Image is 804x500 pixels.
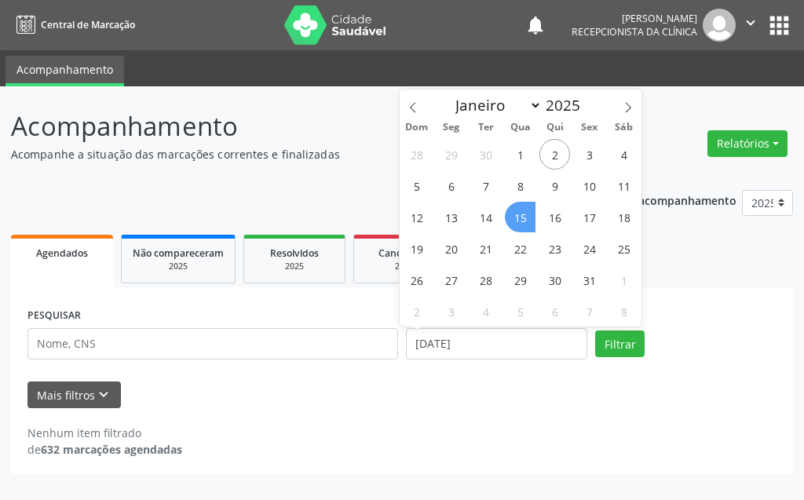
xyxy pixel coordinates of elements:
[574,265,605,295] span: Outubro 31, 2025
[27,304,81,328] label: PESQUISAR
[539,265,570,295] span: Outubro 30, 2025
[736,9,766,42] button: 
[436,202,466,232] span: Outubro 13, 2025
[539,170,570,201] span: Outubro 9, 2025
[133,246,224,260] span: Não compareceram
[401,233,432,264] span: Outubro 19, 2025
[608,202,639,232] span: Outubro 18, 2025
[469,122,503,133] span: Ter
[27,441,182,458] div: de
[505,202,535,232] span: Outubro 15, 2025
[133,261,224,272] div: 2025
[505,296,535,327] span: Novembro 5, 2025
[574,202,605,232] span: Outubro 17, 2025
[36,246,88,260] span: Agendados
[378,246,431,260] span: Cancelados
[401,139,432,170] span: Setembro 28, 2025
[448,94,542,116] select: Month
[538,122,572,133] span: Qui
[572,12,697,25] div: [PERSON_NAME]
[470,139,501,170] span: Setembro 30, 2025
[503,122,538,133] span: Qua
[470,296,501,327] span: Novembro 4, 2025
[505,170,535,201] span: Outubro 8, 2025
[742,14,759,31] i: 
[434,122,469,133] span: Seg
[505,233,535,264] span: Outubro 22, 2025
[524,14,546,36] button: notifications
[572,122,607,133] span: Sex
[703,9,736,42] img: img
[470,265,501,295] span: Outubro 28, 2025
[539,139,570,170] span: Outubro 2, 2025
[436,233,466,264] span: Outubro 20, 2025
[539,202,570,232] span: Outubro 16, 2025
[470,233,501,264] span: Outubro 21, 2025
[365,261,444,272] div: 2025
[470,202,501,232] span: Outubro 14, 2025
[401,296,432,327] span: Novembro 2, 2025
[608,233,639,264] span: Outubro 25, 2025
[470,170,501,201] span: Outubro 7, 2025
[270,246,319,260] span: Resolvidos
[27,381,121,409] button: Mais filtroskeyboard_arrow_down
[539,296,570,327] span: Novembro 6, 2025
[95,386,112,403] i: keyboard_arrow_down
[436,296,466,327] span: Novembro 3, 2025
[574,139,605,170] span: Outubro 3, 2025
[436,170,466,201] span: Outubro 6, 2025
[406,328,587,359] input: Selecione um intervalo
[608,265,639,295] span: Novembro 1, 2025
[574,170,605,201] span: Outubro 10, 2025
[572,25,697,38] span: Recepcionista da clínica
[401,265,432,295] span: Outubro 26, 2025
[11,146,558,162] p: Acompanhe a situação das marcações correntes e finalizadas
[607,122,641,133] span: Sáb
[436,265,466,295] span: Outubro 27, 2025
[539,233,570,264] span: Outubro 23, 2025
[401,202,432,232] span: Outubro 12, 2025
[41,442,182,457] strong: 632 marcações agendadas
[11,12,135,38] a: Central de Marcação
[608,296,639,327] span: Novembro 8, 2025
[400,122,434,133] span: Dom
[505,265,535,295] span: Outubro 29, 2025
[505,139,535,170] span: Outubro 1, 2025
[598,190,736,210] p: Ano de acompanhamento
[41,18,135,31] span: Central de Marcação
[27,328,398,359] input: Nome, CNS
[707,130,788,157] button: Relatórios
[574,233,605,264] span: Outubro 24, 2025
[27,425,182,441] div: Nenhum item filtrado
[255,261,334,272] div: 2025
[5,56,124,86] a: Acompanhamento
[574,296,605,327] span: Novembro 7, 2025
[11,107,558,146] p: Acompanhamento
[401,170,432,201] span: Outubro 5, 2025
[595,330,645,357] button: Filtrar
[436,139,466,170] span: Setembro 29, 2025
[542,95,594,115] input: Year
[766,12,793,39] button: apps
[608,170,639,201] span: Outubro 11, 2025
[608,139,639,170] span: Outubro 4, 2025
